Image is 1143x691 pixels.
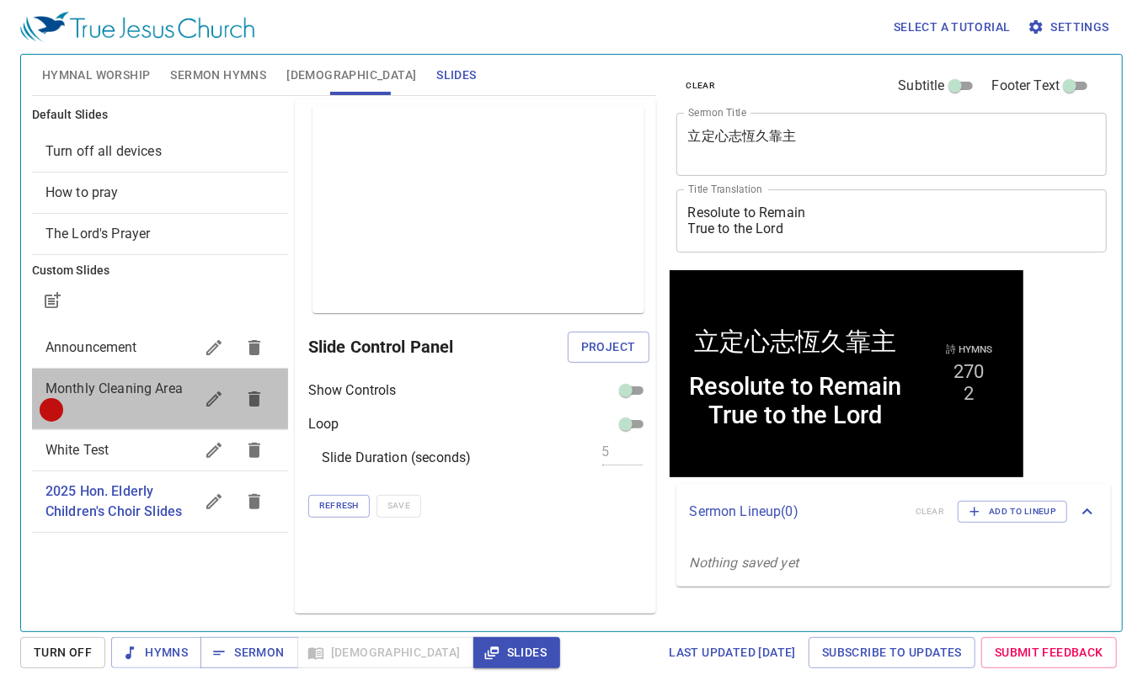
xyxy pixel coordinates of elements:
span: clear [686,78,716,93]
span: White Test [45,442,109,458]
span: Hymns [125,642,188,663]
div: Monthly Cleaning Area [32,369,288,429]
p: Slide Duration (seconds) [322,448,472,468]
div: Announcement [32,327,288,368]
button: Sermon [200,637,297,668]
span: [object Object] [45,184,119,200]
span: [object Object] [45,226,151,242]
textarea: Resolute to Remain True to the Lord [688,205,1096,237]
div: 2025 Hon. Elderly Children's Choir Slides [32,471,288,532]
span: Add to Lineup [969,504,1056,519]
span: Hymnal Worship [42,65,151,86]
button: Hymns [111,637,201,668]
span: Slides [487,642,547,663]
h6: Slide Control Panel [308,333,568,360]
button: Add to Lineup [958,501,1067,523]
p: Loop [308,414,339,434]
img: True Jesus Church [20,12,254,42]
span: Sermon [214,642,284,663]
span: Slides [436,65,476,86]
button: Project [568,332,649,363]
span: Last updated [DATE] [669,642,796,663]
textarea: 立定心志恆久靠主 [688,128,1096,160]
span: Project [581,337,636,358]
span: Monthly Cleaning Area [45,380,183,396]
div: Sermon Lineup(0)clearAdd to Lineup [676,484,1112,540]
button: clear [676,76,726,96]
span: [object Object] [45,143,162,159]
button: Settings [1024,12,1116,43]
button: Slides [473,637,560,668]
div: White Test [32,430,288,470]
span: 2025 Hon. Elderly Children's Choir Slides [45,483,182,519]
span: Announcement [45,339,137,355]
p: Show Controls [308,380,397,401]
p: Sermon Lineup ( 0 ) [690,502,902,522]
iframe: from-child [670,270,1023,477]
span: Turn Off [34,642,92,663]
span: Select a tutorial [894,17,1011,38]
button: Refresh [308,495,370,517]
h6: Default Slides [32,106,288,125]
i: Nothing saved yet [690,555,799,571]
span: Settings [1031,17,1109,38]
span: Subtitle [899,76,945,96]
a: Last updated [DATE] [662,637,803,668]
a: Submit Feedback [981,637,1117,668]
span: Refresh [319,498,359,513]
span: Sermon Hymns [170,65,266,86]
h6: Custom Slides [32,262,288,280]
span: Footer Text [992,76,1060,96]
button: Turn Off [20,637,105,668]
span: Submit Feedback [995,642,1103,663]
div: Turn off all devices [32,131,288,172]
button: Select a tutorial [887,12,1017,43]
div: The Lord's Prayer [32,214,288,254]
div: How to pray [32,173,288,213]
a: Subscribe to Updates [809,637,975,668]
span: [DEMOGRAPHIC_DATA] [286,65,416,86]
span: Subscribe to Updates [822,642,962,663]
